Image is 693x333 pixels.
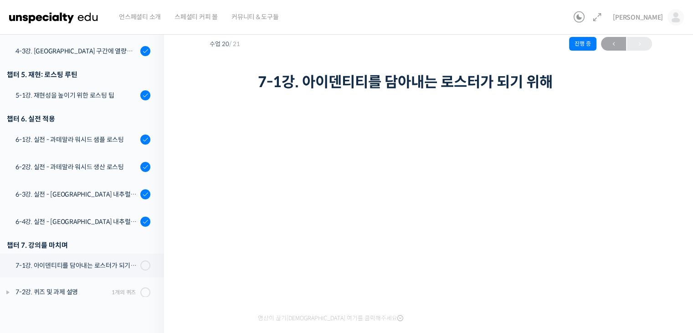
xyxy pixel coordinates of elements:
[7,113,150,125] div: 챕터 6. 실전 적용
[601,37,626,51] a: ←이전
[569,37,596,51] div: 진행 중
[258,315,403,322] span: 영상이 끊기[DEMOGRAPHIC_DATA] 여기를 클릭해주세요
[29,271,34,278] span: 홈
[601,38,626,50] span: ←
[15,217,138,227] div: 6-4강. 실전 - [GEOGRAPHIC_DATA] 내추럴 생산 로스팅
[60,257,118,280] a: 대화
[118,257,175,280] a: 설정
[3,257,60,280] a: 홈
[7,68,150,81] div: 챕터 5. 재현: 로스팅 루틴
[15,189,138,199] div: 6-3강. 실전 - [GEOGRAPHIC_DATA] 내추럴 샘플 로스팅
[15,90,138,100] div: 5-1강. 재현성을 높이기 위한 로스팅 팁
[83,271,94,279] span: 대화
[141,271,152,278] span: 설정
[229,40,240,48] span: / 21
[613,13,663,21] span: [PERSON_NAME]
[7,239,150,251] div: 챕터 7. 강의를 마치며
[15,162,138,172] div: 6-2강. 실전 - 과테말라 워시드 생산 로스팅
[112,288,136,297] div: 1개의 퀴즈
[15,135,138,145] div: 6-1강. 실전 - 과테말라 워시드 샘플 로스팅
[15,260,138,271] div: 7-1강. 아이덴티티를 담아내는 로스터가 되기 위해
[210,41,240,47] span: 수업 20
[15,46,138,56] div: 4-3강. [GEOGRAPHIC_DATA] 구간에 열량을 조절하는 방법
[258,73,604,91] h1: 7-1강. 아이덴티티를 담아내는 로스터가 되기 위해
[15,287,109,297] div: 7-2강. 퀴즈 및 과제 설명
